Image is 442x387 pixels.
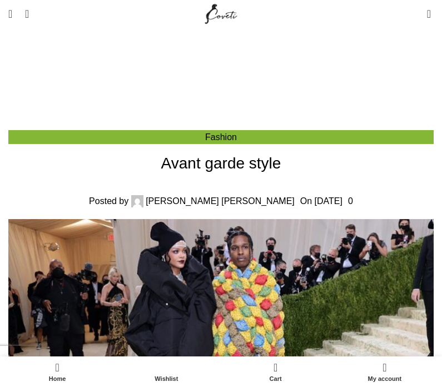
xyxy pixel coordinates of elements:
[112,359,221,384] div: My wishlist
[274,359,282,368] span: 0
[221,359,330,384] a: 0 Cart
[410,3,421,25] div: My Wishlist
[201,56,241,80] h3: Blog
[8,152,434,174] h1: Avant garde style
[187,87,211,97] a: Home
[330,359,439,384] a: My account
[3,359,112,384] a: Home
[227,375,325,383] span: Cart
[428,6,436,14] span: 0
[18,3,29,25] a: Search
[223,87,255,97] a: Fashion
[146,196,295,206] a: [PERSON_NAME] [PERSON_NAME]
[117,375,215,383] span: Wishlist
[112,359,221,384] a: Wishlist
[348,196,353,206] a: 0
[205,132,237,142] a: Fashion
[300,196,342,206] time: On [DATE]
[421,3,436,25] a: 0
[202,8,240,18] a: Site logo
[221,359,330,384] div: My cart
[8,375,106,383] span: Home
[131,195,143,207] img: author-avatar
[3,3,18,25] a: Open mobile menu
[89,196,128,206] span: Posted by
[125,33,317,42] a: Fancy designing your own shoe? | Discover Now
[336,375,434,383] span: My account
